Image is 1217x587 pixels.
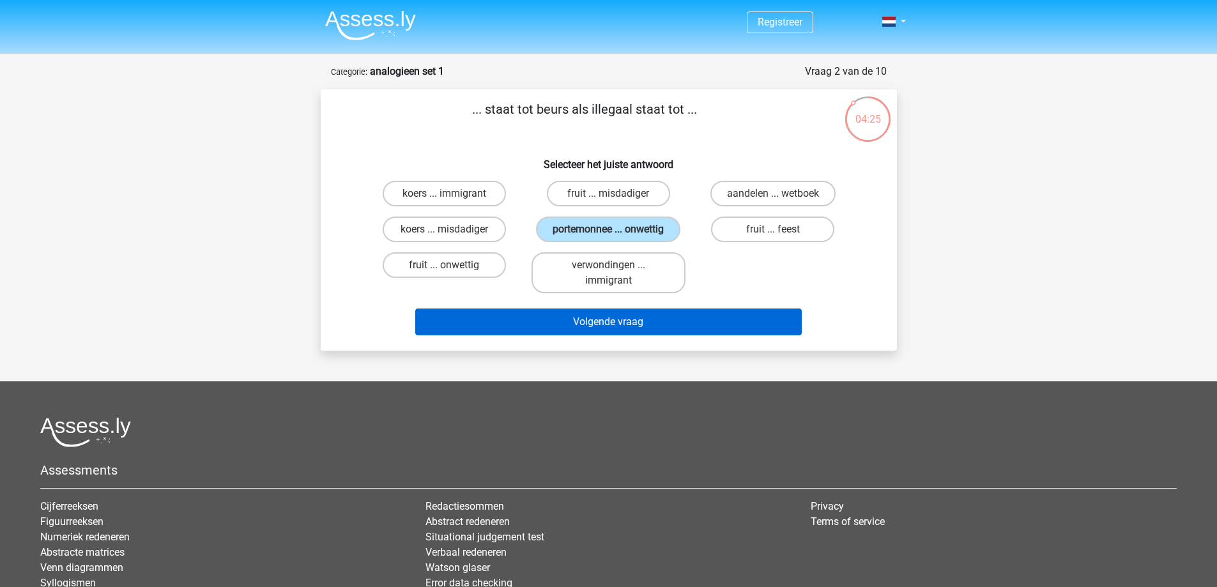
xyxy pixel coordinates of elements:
[758,16,802,28] a: Registreer
[711,217,834,242] label: fruit ... feest
[805,64,887,79] div: Vraag 2 van de 10
[383,252,506,278] label: fruit ... onwettig
[40,417,131,447] img: Assessly logo
[425,500,504,512] a: Redactiesommen
[425,531,544,543] a: Situational judgement test
[383,217,506,242] label: koers ... misdadiger
[40,515,103,528] a: Figuurreeksen
[425,561,490,574] a: Watson glaser
[40,500,98,512] a: Cijferreeksen
[383,181,506,206] label: koers ... immigrant
[811,515,885,528] a: Terms of service
[370,65,444,77] strong: analogieen set 1
[425,515,510,528] a: Abstract redeneren
[40,561,123,574] a: Venn diagrammen
[844,95,892,127] div: 04:25
[40,531,130,543] a: Numeriek redeneren
[547,181,670,206] label: fruit ... misdadiger
[532,252,685,293] label: verwondingen ... immigrant
[331,67,367,77] small: Categorie:
[415,309,802,335] button: Volgende vraag
[425,546,507,558] a: Verbaal redeneren
[536,217,680,242] label: portemonnee ... onwettig
[341,148,876,171] h6: Selecteer het juiste antwoord
[325,10,416,40] img: Assessly
[341,100,829,138] p: ... staat tot beurs als illegaal staat tot ...
[40,546,125,558] a: Abstracte matrices
[40,462,1177,478] h5: Assessments
[811,500,844,512] a: Privacy
[710,181,836,206] label: aandelen ... wetboek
